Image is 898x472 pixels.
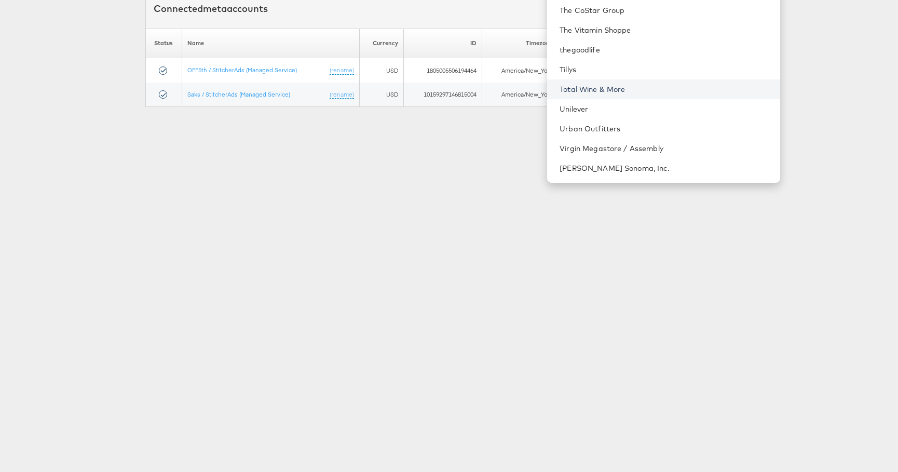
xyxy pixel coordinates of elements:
a: Unilever [560,104,771,114]
a: Saks / StitcherAds (Managed Service) [187,90,290,98]
td: USD [359,58,404,83]
th: ID [404,29,482,58]
a: Urban Outfitters [560,124,771,134]
a: Total Wine & More [560,84,771,95]
td: America/New_York [482,58,559,83]
a: (rename) [330,66,354,75]
th: Currency [359,29,404,58]
a: OFF5th / StitcherAds (Managed Service) [187,66,297,74]
td: America/New_York [482,83,559,107]
a: Virgin Megastore / Assembly [560,143,771,154]
a: [PERSON_NAME] Sonoma, Inc. [560,163,771,173]
span: meta [203,3,227,15]
td: USD [359,83,404,107]
th: Name [182,29,359,58]
div: Connected accounts [154,2,268,16]
th: Timezone [482,29,559,58]
a: The CoStar Group [560,5,771,16]
a: The Vitamin Shoppe [560,25,771,35]
a: thegoodlife [560,45,771,55]
th: Status [146,29,182,58]
td: 10159297146815004 [404,83,482,107]
td: 1805005506194464 [404,58,482,83]
a: (rename) [330,90,354,99]
a: Tillys [560,64,771,75]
